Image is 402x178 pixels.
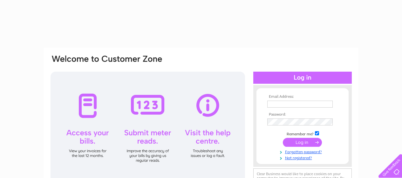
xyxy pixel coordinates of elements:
[283,138,322,147] input: Submit
[266,95,339,99] th: Email Address:
[267,154,339,160] a: Not registered?
[266,112,339,117] th: Password:
[267,148,339,154] a: Forgotten password?
[266,130,339,137] td: Remember me?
